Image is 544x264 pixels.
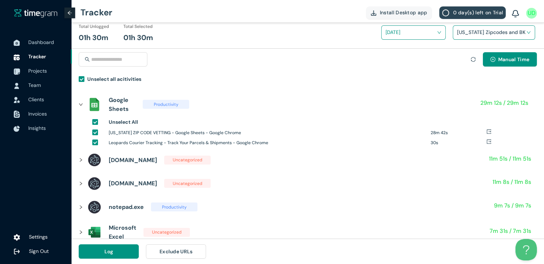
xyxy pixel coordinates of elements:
[151,202,197,211] span: Productivity
[489,154,531,163] h1: 11m 51s / 11m 51s
[80,2,112,23] h1: Tracker
[28,96,44,103] span: Clients
[109,179,157,188] h1: [DOMAIN_NAME]
[486,129,491,134] span: export
[87,176,102,191] img: assets%2Ficons%2Felectron-logo.png
[67,10,72,15] span: arrow-left
[28,111,47,117] span: Invoices
[457,27,541,38] h1: [US_STATE] Zipcodes and BK
[123,32,153,43] h1: 01h 30m
[146,244,206,259] button: Exclude URLs
[79,230,83,234] span: right
[14,83,20,89] img: UserIcon
[371,10,376,16] img: DownloadApp
[109,118,138,126] h1: Unselect All
[143,100,189,109] span: Productivity
[512,10,519,18] img: BellIcon
[87,225,102,239] img: assets%2Ficons%2Ficons8-microsoft-excel-2019-240.png
[123,23,153,30] h1: Total Selected
[160,248,193,255] span: Exclude URLs
[87,200,102,214] img: assets%2Ficons%2Felectron-logo.png
[28,125,46,131] span: Insights
[366,6,432,19] button: Install Desktop app
[471,57,476,62] span: sync
[79,32,108,43] h1: 01h 30m
[14,68,20,75] img: ProjectIcon
[526,8,537,19] img: UserIcon
[85,57,90,62] span: search
[490,226,531,235] h1: 7m 31s / 7m 31s
[109,202,144,211] h1: notepad.exe
[439,6,506,19] button: 0 day(s) left on Trial
[164,179,211,188] span: Uncategorized
[28,82,41,88] span: Team
[79,102,83,107] span: right
[490,57,495,63] span: plus-circle
[14,111,20,118] img: InvoiceIcon
[29,248,49,254] span: Sign Out
[79,244,139,259] button: Log
[87,153,102,167] img: assets%2Ficons%2Felectron-logo.png
[28,39,54,45] span: Dashboard
[515,239,537,260] iframe: Toggle Customer Support
[29,234,48,240] span: Settings
[431,140,486,146] h1: 30s
[28,68,47,74] span: Projects
[79,181,83,186] span: right
[14,234,20,241] img: settings.78e04af822cf15d41b38c81147b09f22.svg
[143,228,190,237] span: Uncategorized
[87,97,102,112] img: assets%2Ficons%2Fsheets_official.png
[104,248,113,255] span: Log
[498,55,529,63] span: Manual Time
[431,129,486,136] h1: 28m 42s
[109,223,136,241] h1: Microsoft Excel
[486,139,491,144] span: export
[109,140,425,146] h1: Leopards Courier Tracking - Track Your Parcels & Shipments - Google Chrome
[14,54,20,60] img: TimeTrackerIcon
[14,248,20,255] img: logOut.ca60ddd252d7bab9102ea2608abe0238.svg
[453,9,503,16] span: 0 day(s) left on Trial
[79,158,83,162] span: right
[109,96,136,113] h1: Google Sheets
[480,98,528,107] h1: 29m 12s / 29m 12s
[28,53,46,60] span: Tracker
[87,75,141,83] h1: Unselect all acitivities
[483,52,537,67] button: plus-circleManual Time
[79,205,83,209] span: right
[14,9,57,17] img: timegram
[79,23,109,30] h1: Total Unlogged
[14,97,20,103] img: InvoiceIcon
[164,156,211,165] span: Uncategorized
[380,9,427,16] span: Install Desktop app
[14,126,20,132] img: InsightsIcon
[109,156,157,165] h1: [DOMAIN_NAME]
[14,9,57,18] a: timegram
[14,40,20,46] img: DashboardIcon
[492,177,531,186] h1: 11m 8s / 11m 8s
[494,201,531,210] h1: 9m 7s / 9m 7s
[109,129,425,136] h1: [US_STATE] ZIP CODE VETTING - Google Sheets - Google Chrome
